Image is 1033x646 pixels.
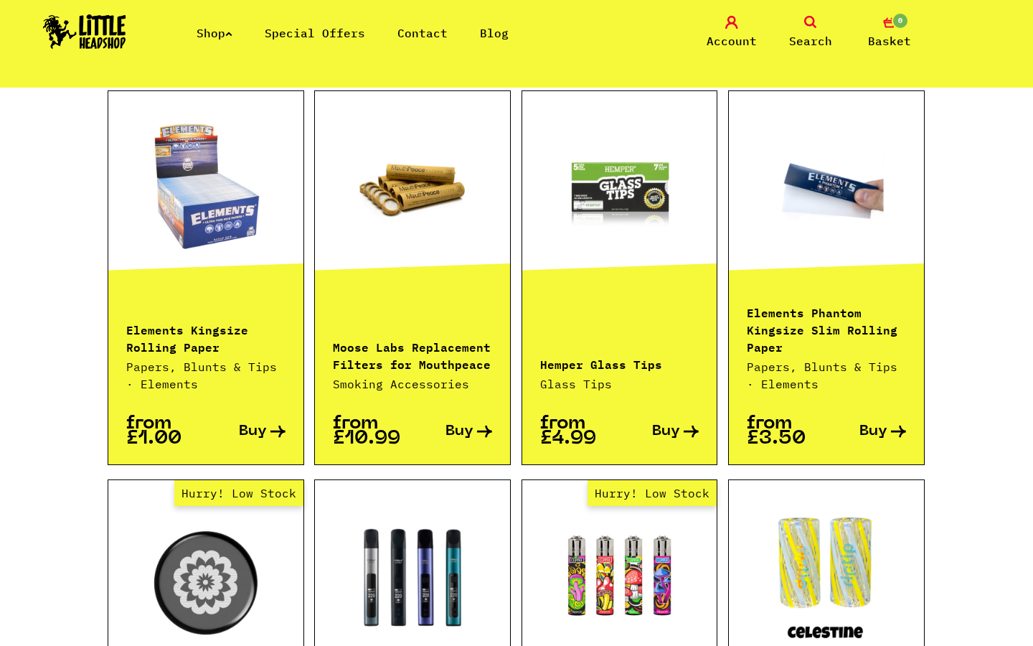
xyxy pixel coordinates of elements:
[747,303,906,355] p: Elements Phantom Kingsize Slim Rolling Paper
[174,480,303,506] span: Hurry! Low Stock
[588,480,717,506] span: Hurry! Low Stock
[789,32,832,50] span: Search
[126,320,286,355] p: Elements Kingsize Rolling Paper
[540,416,620,446] p: from £4.99
[445,424,473,439] span: Buy
[197,26,232,40] a: Shop
[868,32,911,50] span: Basket
[707,32,757,50] span: Account
[620,416,699,446] a: Buy
[333,337,492,372] p: Moose Labs Replacement Filters for Mouthpeace
[854,16,925,50] a: 0 Basket
[480,26,509,40] a: Blog
[126,416,206,446] p: from £1.00
[747,416,826,446] p: from £3.50
[540,375,699,393] p: Glass Tips
[397,26,448,40] a: Contact
[333,416,412,446] p: from £10.99
[652,424,680,439] span: Buy
[333,375,492,393] p: Smoking Accessories
[412,416,492,446] a: Buy
[126,358,286,393] p: Papers, Blunts & Tips · Elements
[859,424,887,439] span: Buy
[747,358,906,393] p: Papers, Blunts & Tips · Elements
[43,14,126,49] img: Little Head Shop Logo
[206,416,286,446] a: Buy
[826,416,906,446] a: Buy
[540,355,699,372] p: Hemper Glass Tips
[775,16,846,50] a: Search
[239,424,267,439] span: Buy
[892,12,909,29] span: 0
[265,26,365,40] a: Special Offers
